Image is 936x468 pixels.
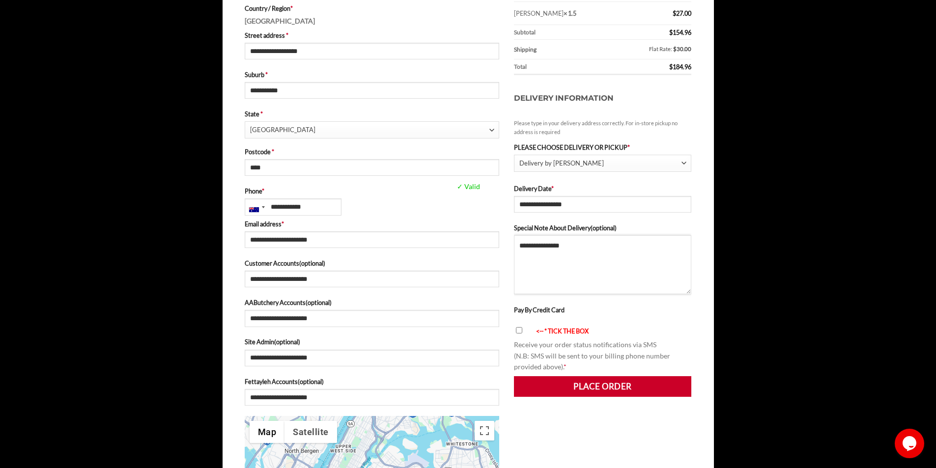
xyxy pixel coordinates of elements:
[284,421,337,443] button: Show satellite imagery
[265,71,268,79] abbr: required
[282,220,284,228] abbr: required
[564,9,576,17] strong: × 1.5
[514,2,630,25] td: [PERSON_NAME]
[514,184,692,193] label: Delivery Date
[250,421,285,443] button: Show street map
[245,199,268,215] div: Australia: +61
[262,187,264,195] abbr: required
[514,142,692,152] label: PLEASE CHOOSE DELIVERY OR PICKUP
[250,122,489,138] span: New South Wales
[673,9,676,17] span: $
[475,421,494,440] button: Toggle fullscreen view
[895,429,926,458] iframe: chat widget
[673,46,677,52] span: $
[514,119,692,137] small: Please type in your delivery address correctly. For in-store pickup no address is required
[245,30,499,40] label: Street address
[260,110,263,118] abbr: required
[245,219,499,229] label: Email address
[514,59,630,75] th: Total
[245,298,499,307] label: AAButchery Accounts
[272,148,274,156] abbr: required
[274,338,300,346] span: (optional)
[245,17,315,25] strong: [GEOGRAPHIC_DATA]
[286,31,288,39] abbr: required
[581,43,691,56] label: Flat Rate:
[245,147,499,157] label: Postcode
[669,63,673,71] span: $
[290,4,293,12] abbr: required
[245,121,499,138] span: State
[514,83,692,114] h3: Delivery Information
[564,362,567,371] abbr: required
[551,185,554,193] abbr: required
[514,155,692,172] span: Delivery by Abu Ahmad Butchery
[673,9,691,17] bdi: 27.00
[516,327,522,333] input: <-- * TICK THE BOX
[669,28,673,36] span: $
[673,46,691,52] bdi: 30.00
[514,339,692,373] p: Receive your order status notifications via SMS (N.B: SMS will be sent to your billing phone numb...
[591,224,617,232] span: (optional)
[669,28,691,36] bdi: 154.96
[245,377,499,386] label: Fettayleh Accounts
[245,70,499,80] label: Suburb
[299,259,325,267] span: (optional)
[536,327,589,335] font: <-- * TICK THE BOX
[669,63,691,71] bdi: 184.96
[245,186,499,196] label: Phone
[514,376,692,397] button: Place order
[245,337,499,347] label: Site Admin
[306,299,332,306] span: (optional)
[514,223,692,233] label: Special Note About Delivery
[245,109,499,119] label: State
[245,3,499,13] label: Country / Region
[454,181,551,193] span: ✓ Valid
[514,40,578,59] th: Shipping
[627,143,630,151] abbr: required
[245,258,499,268] label: Customer Accounts
[527,329,536,335] img: arrow-blink.gif
[298,378,324,385] span: (optional)
[514,306,565,314] label: Pay By Credit Card
[519,155,681,171] span: Delivery by Abu Ahmad Butchery
[514,25,630,40] th: Subtotal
